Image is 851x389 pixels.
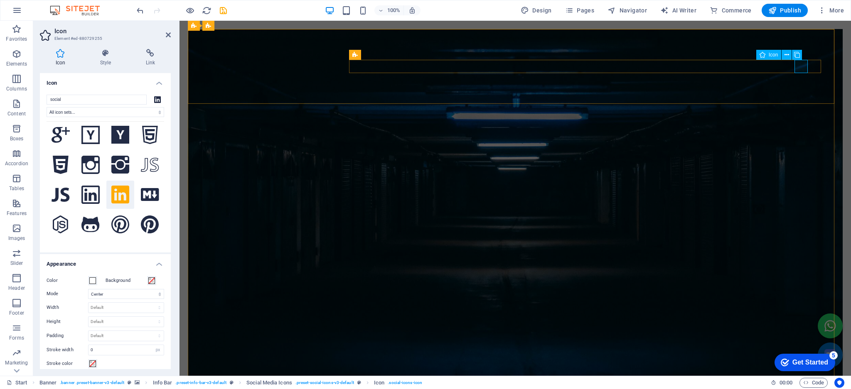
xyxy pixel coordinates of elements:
[218,5,228,15] button: save
[47,210,75,239] button: Ion Social Nodejs (Ionicons)
[106,240,135,268] button: Ion Social Reddit (Ionicons)
[6,61,27,67] p: Elements
[357,380,361,385] i: This element is a customizable preset
[40,49,84,66] h4: Icon
[47,121,75,149] button: Ion Social Googleplus (Ionicons)
[76,210,105,239] button: Ion Social Octocat (Ionicons)
[136,151,164,179] button: Ion Social Javascript Outline (Ionicons)
[562,4,598,17] button: Pages
[39,378,422,388] nav: breadcrumb
[295,378,354,388] span: . preset-social-icons-v3-default
[136,121,164,149] button: Ion Social Html5 Outline (Ionicons)
[5,160,28,167] p: Accordion
[10,135,24,142] p: Boxes
[7,4,67,22] div: Get Started 5 items remaining, 0% complete
[136,210,164,239] button: Ion Social Pinterest (Ionicons)
[9,310,24,316] p: Footer
[9,335,24,341] p: Forms
[388,378,422,388] span: . social-icons-icon
[48,5,110,15] img: Editor Logo
[84,49,130,66] h4: Style
[799,378,828,388] button: Code
[6,86,27,92] p: Columns
[834,378,844,388] button: Usercentrics
[106,276,147,286] label: Background
[202,6,212,15] i: Reload page
[202,5,212,15] button: reload
[374,378,384,388] span: Click to select. Double-click to edit
[153,378,172,388] span: Click to select. Double-click to edit
[47,289,88,299] label: Mode
[230,380,234,385] i: This element is a customizable preset
[660,6,696,15] span: AI Writer
[47,333,88,338] label: Padding
[657,4,700,17] button: AI Writer
[8,285,25,291] p: Header
[10,260,23,267] p: Slider
[408,7,416,14] i: On resize automatically adjust zoom level to fit chosen device.
[47,276,88,286] label: Color
[54,35,154,42] h3: Element #ed-880729255
[517,4,555,17] div: Design (Ctrl+Alt+Y)
[803,378,824,388] span: Code
[47,181,75,209] button: Ion Social Javascript (Ionicons)
[387,5,400,15] h6: 100%
[246,378,292,388] span: Click to select. Double-click to edit
[136,181,164,209] button: Ion Social Markdown (Ionicons)
[135,6,145,15] i: Undo: Change icon (Ctrl+Z)
[565,6,594,15] span: Pages
[7,110,26,117] p: Content
[5,360,28,366] p: Marketing
[771,378,793,388] h6: Session time
[604,4,650,17] button: Navigator
[151,95,164,105] div: Ion Social Linkedin (Ionicons)
[39,378,57,388] span: Click to select. Double-click to edit
[106,121,135,149] button: Ion Social Hackernews (Ionicons)
[9,185,24,192] p: Tables
[785,379,787,386] span: :
[130,49,171,66] h4: Link
[219,6,228,15] i: Save (Ctrl+S)
[175,378,226,388] span: . preset-info-bar-v3-default
[76,121,105,149] button: Ion Social Hackernews Outline (Ionicons)
[106,151,135,179] button: Ion Social Instagram (Ionicons)
[136,240,164,268] button: Ion Social Rss Outline (Ionicons)
[76,240,105,268] button: Ion Social Reddit Outline (Ionicons)
[706,4,755,17] button: Commerce
[25,9,60,17] div: Get Started
[61,2,70,10] div: 5
[710,6,752,15] span: Commerce
[47,359,88,369] label: Stroke color
[47,151,75,179] button: Ion Social Html5 (Ionicons)
[818,6,844,15] span: More
[374,5,404,15] button: 100%
[7,210,27,217] p: Features
[521,6,552,15] span: Design
[106,210,135,239] button: Ion Social Pinterest Outline (Ionicons)
[8,235,25,242] p: Images
[47,305,88,310] label: Width
[47,347,88,352] label: Stroke width
[47,319,88,324] label: Height
[40,73,171,88] h4: Icon
[106,181,135,209] button: Ion Social Linkedin (Ionicons)
[517,4,555,17] button: Design
[608,6,647,15] span: Navigator
[814,4,847,17] button: More
[47,95,147,105] input: Search icons (square, star half, etc.)
[40,254,171,269] h4: Appearance
[762,4,808,17] button: Publish
[768,6,801,15] span: Publish
[780,378,792,388] span: 00 00
[47,240,75,268] button: Ion Social Python (Ionicons)
[135,380,140,385] i: This element contains a background
[76,151,105,179] button: Ion Social Instagram Outline (Ionicons)
[185,5,195,15] button: Click here to leave preview mode and continue editing
[135,5,145,15] button: undo
[769,52,778,57] span: Icon
[76,181,105,209] button: Ion Social Linkedin Outline (Ionicons)
[60,378,124,388] span: . banner .preset-banner-v3-default
[6,36,27,42] p: Favorites
[7,378,27,388] a: Click to cancel selection. Double-click to open Pages
[128,380,131,385] i: This element is a customizable preset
